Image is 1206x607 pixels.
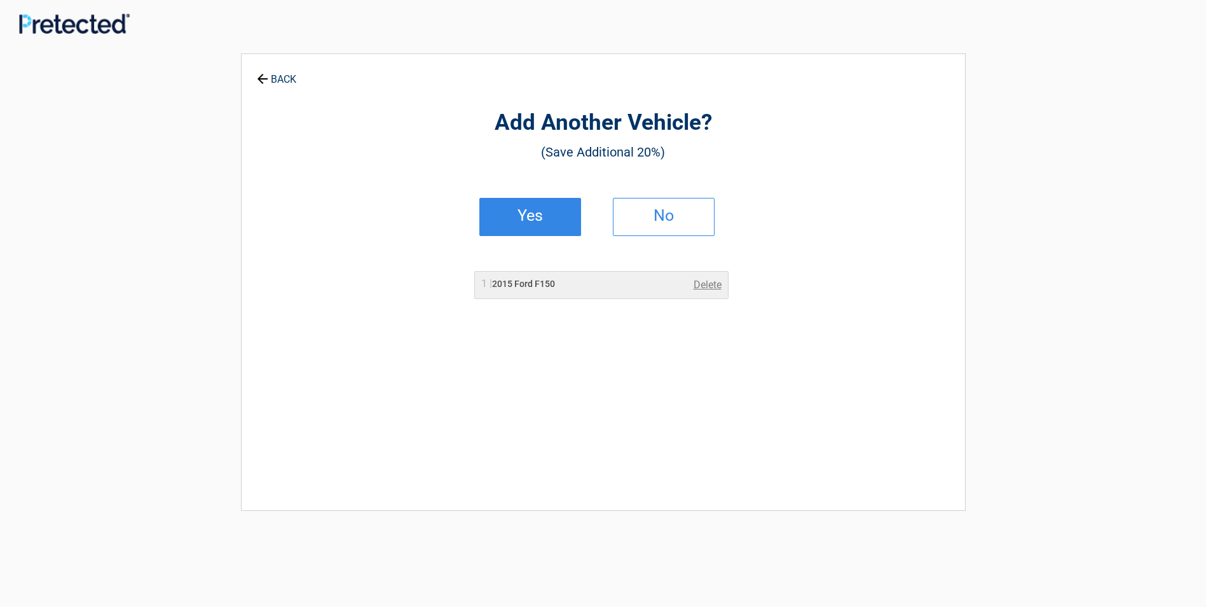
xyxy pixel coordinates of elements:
[19,13,130,33] img: Main Logo
[254,62,299,85] a: BACK
[694,277,722,293] a: Delete
[481,277,492,290] span: 1 |
[312,108,895,138] h2: Add Another Vehicle?
[481,277,555,291] h2: 2015 Ford F150
[493,211,568,220] h2: Yes
[312,141,895,163] h3: (Save Additional 20%)
[626,211,701,220] h2: No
